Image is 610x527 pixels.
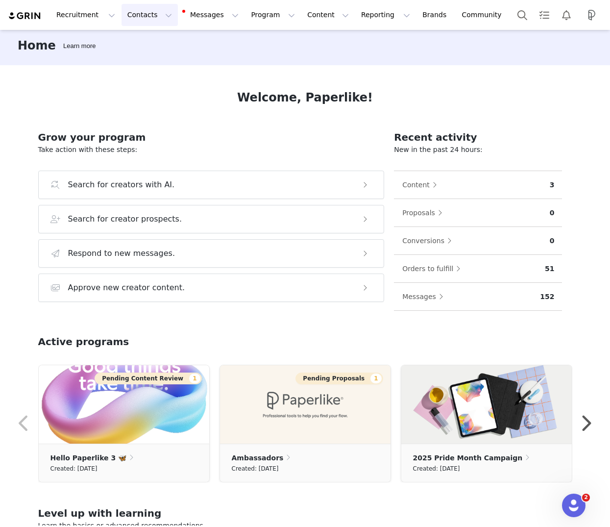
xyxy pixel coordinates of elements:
button: Program [245,4,301,26]
p: 152 [540,292,554,302]
h2: Active programs [38,334,129,349]
p: Ambassadors [232,452,284,463]
div: Tooltip anchor [61,41,98,51]
p: 2025 Pride Month Campaign [413,452,523,463]
p: New in the past 24 hours: [394,145,562,155]
p: Take action with these steps: [38,145,385,155]
button: Conversions [402,233,457,249]
button: Reporting [355,4,416,26]
button: Pending Proposals1 [295,373,383,384]
button: Messages [178,4,244,26]
a: Community [456,4,512,26]
button: Content [301,4,355,26]
a: Brands [416,4,455,26]
p: 0 [550,236,555,246]
button: Respond to new messages. [38,239,385,268]
img: grin logo [8,11,42,21]
p: 3 [550,180,555,190]
img: e326aa22-eb3a-4ae3-b1f3-2dd076f013a9.png [39,365,209,444]
button: Orders to fulfill [402,261,465,276]
h3: Search for creator prospects. [68,213,182,225]
img: 51a2c4a5-c894-4418-912d-de2dbc079f38.png [401,365,572,444]
span: 2 [582,494,590,502]
button: Profile [578,7,609,23]
img: 1d3d7a84-604c-4a77-b02a-f5311fe0356b.png [220,365,390,444]
iframe: Intercom live chat [562,494,586,517]
p: 51 [545,264,554,274]
img: 7bad52fe-8e26-42a7-837a-944eb1552531.png [584,7,599,23]
p: Hello Paperlike 3 🦋 [50,452,127,463]
button: Search for creators with AI. [38,171,385,199]
h2: Level up with learning [38,506,572,521]
h1: Welcome, Paperlike! [237,89,373,106]
button: Notifications [556,4,577,26]
button: Search [512,4,533,26]
h3: Approve new creator content. [68,282,185,294]
h2: Recent activity [394,130,562,145]
small: Created: [DATE] [50,463,98,474]
button: Recruitment [50,4,121,26]
small: Created: [DATE] [232,463,279,474]
a: Tasks [534,4,555,26]
button: Messages [402,289,448,304]
h3: Home [18,37,56,54]
button: Search for creator prospects. [38,205,385,233]
button: Pending Content Review1 [95,373,201,384]
h3: Search for creators with AI. [68,179,175,191]
button: Content [402,177,442,193]
button: Proposals [402,205,447,221]
h3: Respond to new messages. [68,248,175,259]
h2: Grow your program [38,130,385,145]
button: Approve new creator content. [38,274,385,302]
p: 0 [550,208,555,218]
small: Created: [DATE] [413,463,460,474]
button: Contacts [122,4,178,26]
